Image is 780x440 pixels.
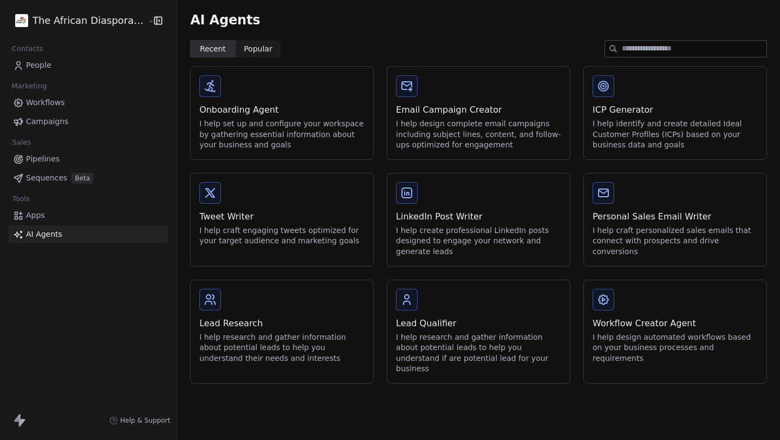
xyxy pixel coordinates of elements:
a: Apps [9,206,168,224]
div: I help research and gather information about potential leads to help you understand their needs a... [199,332,365,364]
a: Campaigns [9,113,168,131]
div: Lead Research [199,317,365,330]
a: Help & Support [109,416,170,425]
a: AI Agents [9,225,168,243]
span: Contacts [7,41,48,57]
div: ICP Generator [593,103,758,117]
div: I help set up and configure your workspace by gathering essential information about your business... [199,119,365,151]
div: I help identify and create detailed Ideal Customer Profiles (ICPs) based on your business data an... [593,119,758,151]
span: Popular [244,43,272,55]
div: I help craft personalized sales emails that connect with prospects and drive conversions [593,225,758,257]
span: Campaigns [26,116,68,127]
span: Sales [8,134,36,151]
div: I help craft engaging tweets optimized for your target audience and marketing goals [199,225,365,247]
a: Pipelines [9,150,168,168]
span: Pipelines [26,153,60,165]
div: I help research and gather information about potential leads to help you understand if are potent... [396,332,561,374]
div: I help design automated workflows based on your business processes and requirements [593,332,758,364]
span: AI Agents [26,229,62,240]
button: The African Diaspora Group, Inc [13,11,140,30]
span: Workflows [26,97,65,108]
img: image1[134910]%20resized.jpeg [15,14,28,27]
div: Lead Qualifier [396,317,561,330]
span: Apps [26,210,45,221]
div: Personal Sales Email Writer [593,210,758,223]
div: Email Campaign Creator [396,103,561,117]
a: Workflows [9,94,168,112]
span: AI Agents [190,12,260,28]
span: Marketing [7,78,51,94]
div: LinkedIn Post Writer [396,210,561,223]
div: Tweet Writer [199,210,365,223]
span: Tools [8,191,34,207]
div: Onboarding Agent [199,103,365,117]
div: I help create professional LinkedIn posts designed to engage your network and generate leads [396,225,561,257]
div: I help design complete email campaigns including subject lines, content, and follow-ups optimized... [396,119,561,151]
span: Help & Support [120,416,170,425]
span: Sequences [26,172,67,184]
a: People [9,56,168,74]
span: Beta [71,173,93,184]
a: SequencesBeta [9,169,168,187]
span: People [26,60,51,71]
span: The African Diaspora Group, Inc [32,14,145,28]
div: Workflow Creator Agent [593,317,758,330]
